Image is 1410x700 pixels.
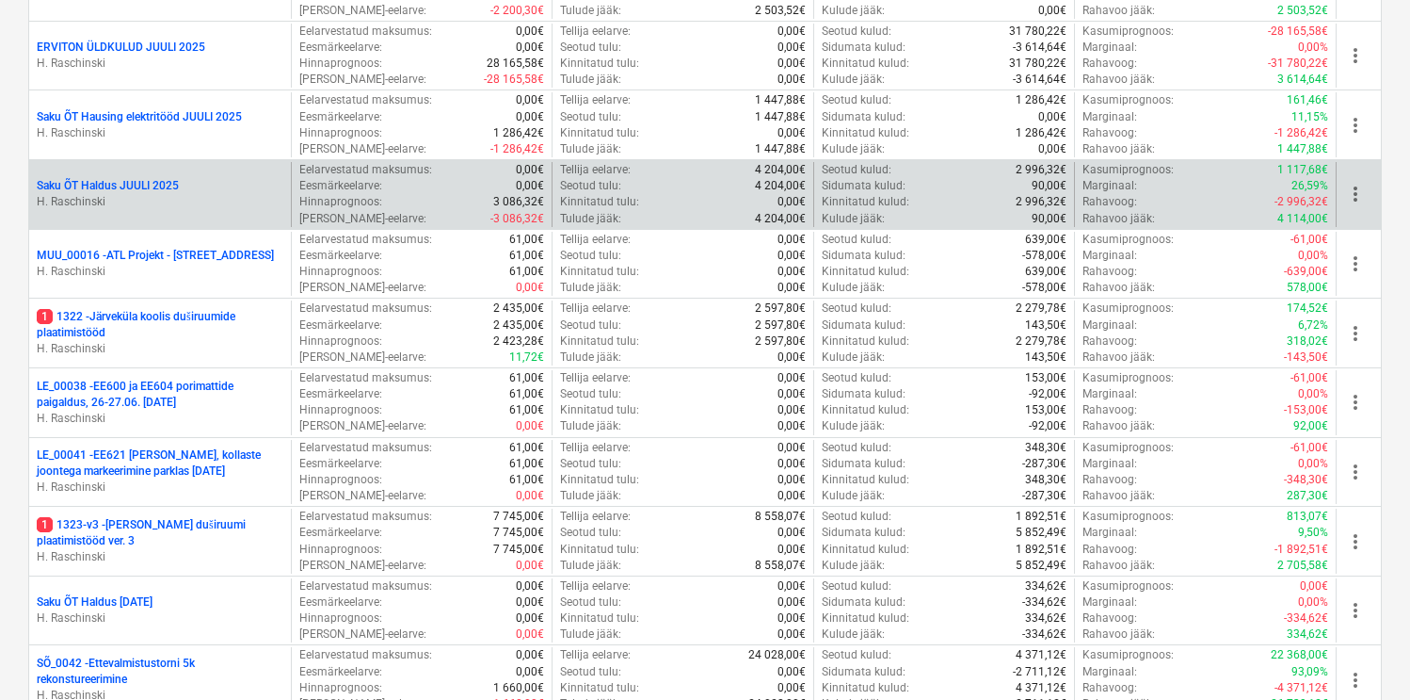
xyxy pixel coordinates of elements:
[822,280,885,296] p: Kulude jääk :
[1344,252,1367,275] span: more_vert
[1025,232,1066,248] p: 639,00€
[1082,542,1137,558] p: Rahavoog :
[1344,669,1367,692] span: more_vert
[1284,402,1328,418] p: -153,00€
[822,509,891,525] p: Seotud kulud :
[1287,488,1328,504] p: 287,30€
[37,40,283,72] div: ERVITON ÜLDKULUD JUULI 2025H. Raschinski
[1344,44,1367,67] span: more_vert
[1025,472,1066,488] p: 348,30€
[1344,391,1367,414] span: more_vert
[37,480,283,496] p: H. Raschinski
[560,211,621,227] p: Tulude jääk :
[560,72,621,88] p: Tulude jääk :
[1022,456,1066,472] p: -287,30€
[299,56,382,72] p: Hinnaprognoos :
[509,440,544,456] p: 61,00€
[777,350,806,366] p: 0,00€
[560,162,631,178] p: Tellija eelarve :
[37,248,283,280] div: MUU_00016 -ATL Projekt - [STREET_ADDRESS]H. Raschinski
[822,525,905,541] p: Sidumata kulud :
[299,488,426,504] p: [PERSON_NAME]-eelarve :
[1082,350,1155,366] p: Rahavoo jääk :
[560,248,621,264] p: Seotud tulu :
[560,402,639,418] p: Kinnitatud tulu :
[1082,301,1174,317] p: Kasumiprognoos :
[755,92,806,108] p: 1 447,88€
[37,264,283,280] p: H. Raschinski
[37,178,283,210] div: Saku ÕT Haldus JUULI 2025H. Raschinski
[777,525,806,541] p: 0,00€
[1284,472,1328,488] p: -348,30€
[560,542,639,558] p: Kinnitatud tulu :
[509,264,544,280] p: 61,00€
[37,411,283,427] p: H. Raschinski
[1082,386,1137,402] p: Marginaal :
[560,440,631,456] p: Tellija eelarve :
[822,317,905,334] p: Sidumata kulud :
[37,517,283,549] p: 1323-v3 - [PERSON_NAME] duširuumi plaatimistööd ver. 3
[1016,542,1066,558] p: 1 892,51€
[1298,386,1328,402] p: 0,00%
[493,525,544,541] p: 7 745,00€
[487,56,544,72] p: 28 165,58€
[299,386,382,402] p: Eesmärkeelarve :
[299,402,382,418] p: Hinnaprognoos :
[755,334,806,350] p: 2 597,80€
[1082,440,1174,456] p: Kasumiprognoos :
[299,542,382,558] p: Hinnaprognoos :
[560,370,631,386] p: Tellija eelarve :
[493,317,544,334] p: 2 435,00€
[560,24,631,40] p: Tellija eelarve :
[560,3,621,19] p: Tulude jääk :
[1013,72,1066,88] p: -3 614,64€
[1082,72,1155,88] p: Rahavoo jääk :
[1082,56,1137,72] p: Rahavoog :
[299,280,426,296] p: [PERSON_NAME]-eelarve :
[822,72,885,88] p: Kulude jääk :
[1013,40,1066,56] p: -3 614,64€
[560,92,631,108] p: Tellija eelarve :
[1082,280,1155,296] p: Rahavoo jääk :
[37,178,179,194] p: Saku ÕT Haldus JUULI 2025
[777,488,806,504] p: 0,00€
[755,3,806,19] p: 2 503,52€
[1284,350,1328,366] p: -143,50€
[37,248,274,264] p: MUU_00016 - ATL Projekt - [STREET_ADDRESS]
[509,402,544,418] p: 61,00€
[490,3,544,19] p: -2 200,30€
[509,350,544,366] p: 11,72€
[299,248,382,264] p: Eesmärkeelarve :
[37,309,53,324] span: 1
[755,509,806,525] p: 8 558,07€
[299,40,382,56] p: Eesmärkeelarve :
[822,334,909,350] p: Kinnitatud kulud :
[1082,334,1137,350] p: Rahavoog :
[1268,56,1328,72] p: -31 780,22€
[1082,194,1137,210] p: Rahavoog :
[1016,125,1066,141] p: 1 286,42€
[755,301,806,317] p: 2 597,80€
[299,301,432,317] p: Eelarvestatud maksumus :
[493,509,544,525] p: 7 745,00€
[1022,488,1066,504] p: -287,30€
[37,40,205,56] p: ERVITON ÜLDKULUD JUULI 2025
[1298,317,1328,334] p: 6,72%
[1025,370,1066,386] p: 153,00€
[1032,211,1066,227] p: 90,00€
[822,418,885,434] p: Kulude jääk :
[299,92,432,108] p: Eelarvestatud maksumus :
[777,264,806,280] p: 0,00€
[777,402,806,418] p: 0,00€
[1082,109,1137,125] p: Marginaal :
[755,211,806,227] p: 4 204,00€
[509,386,544,402] p: 61,00€
[560,125,639,141] p: Kinnitatud tulu :
[37,109,242,125] p: Saku ÕT Hausing elektritööd JUULI 2025
[299,178,382,194] p: Eesmärkeelarve :
[777,24,806,40] p: 0,00€
[777,125,806,141] p: 0,00€
[755,109,806,125] p: 1 447,88€
[1032,178,1066,194] p: 90,00€
[822,472,909,488] p: Kinnitatud kulud :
